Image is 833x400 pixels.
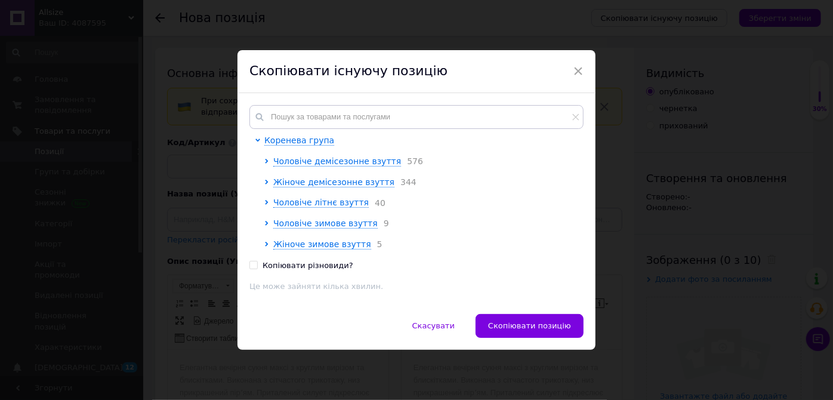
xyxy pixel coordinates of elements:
span: 576 [401,156,423,166]
span: Чоловіче літнє взуття [273,198,369,207]
span: Коренева група [264,136,334,145]
span: Скопіювати позицію [488,321,571,330]
span: × [573,61,584,81]
button: Скасувати [400,314,467,338]
span: 5 [371,239,382,249]
span: Жіноче зимове взуття [273,239,371,249]
input: Пошук за товарами та послугами [249,105,584,129]
div: Копіювати різновиди? [263,260,353,271]
div: Скопіювати існуючу позицію [237,50,596,93]
button: Скопіювати позицію [476,314,584,338]
span: 9 [378,219,389,228]
span: Жіноче демісезонне взуття [273,177,394,187]
span: Чоловіче демісезонне взуття [273,156,401,166]
body: Редактор, F35AE037-4B48-4867-9B4D-C28470BF0277 [12,12,209,24]
span: 344 [394,177,416,187]
span: Скасувати [412,321,455,330]
span: 40 [369,198,385,208]
span: Чоловіче зимове взуття [273,219,378,228]
body: Редактор, 460DCA34-1759-4FE0-A892-DFE801402AA4 [12,12,209,24]
span: Це може зайняти кілька хвилин. [249,282,383,291]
